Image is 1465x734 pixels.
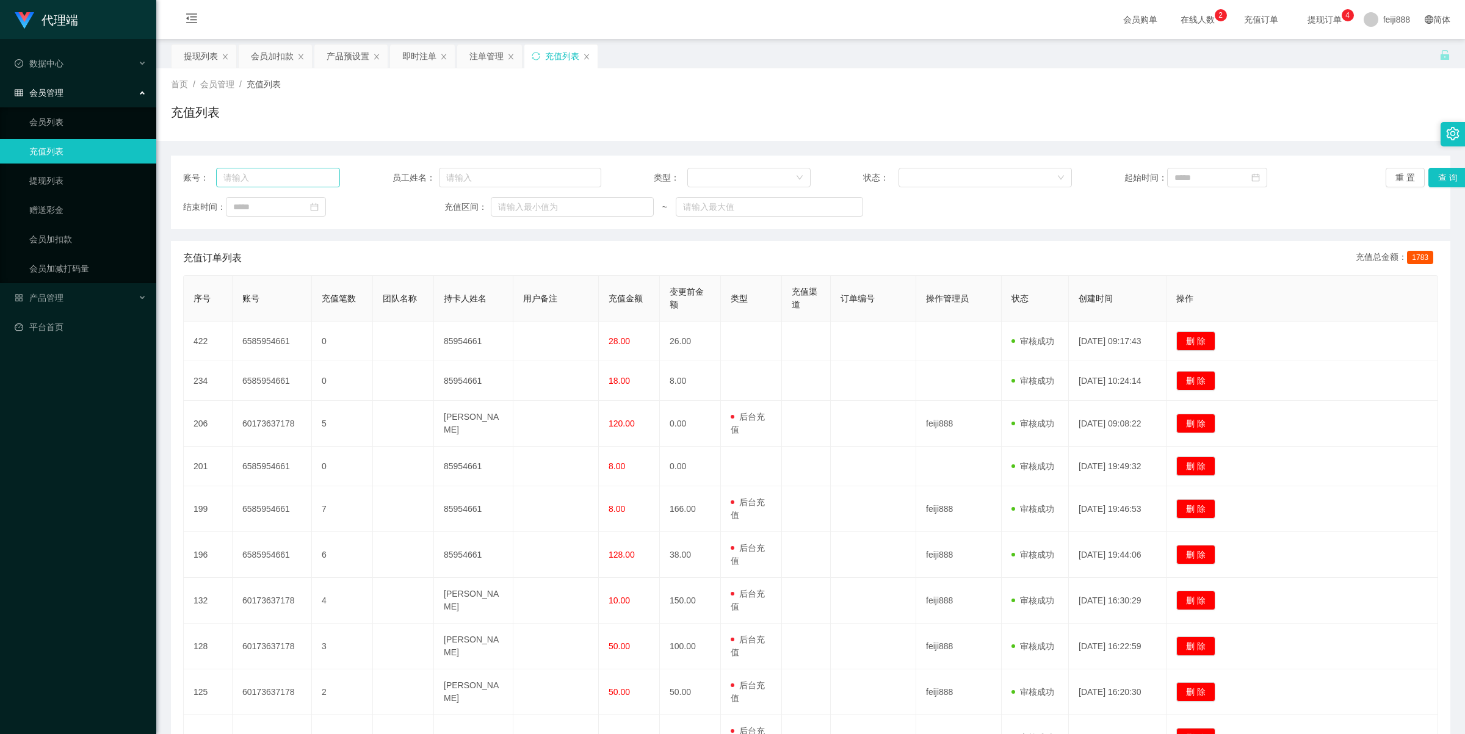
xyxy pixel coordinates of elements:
[1069,532,1167,578] td: [DATE] 19:44:06
[233,401,312,447] td: 60173637178
[1174,15,1221,24] span: 在线人数
[310,203,319,211] i: 图标: calendar
[184,447,233,486] td: 201
[731,680,765,703] span: 后台充值
[469,45,504,68] div: 注单管理
[1176,331,1215,351] button: 删 除
[440,53,447,60] i: 图标: close
[1079,293,1113,303] span: 创建时间
[434,322,513,361] td: 85954661
[312,361,373,401] td: 0
[660,447,721,486] td: 0.00
[841,293,875,303] span: 订单编号
[171,79,188,89] span: 首页
[434,532,513,578] td: 85954661
[383,293,417,303] span: 团队名称
[184,624,233,669] td: 128
[1011,641,1054,651] span: 审核成功
[1069,486,1167,532] td: [DATE] 19:46:53
[1176,499,1215,519] button: 删 除
[183,201,226,214] span: 结束时间：
[15,88,23,97] i: 图标: table
[660,578,721,624] td: 150.00
[327,45,369,68] div: 产品预设置
[1215,9,1227,21] sup: 2
[233,322,312,361] td: 6585954661
[444,293,487,303] span: 持卡人姓名
[312,532,373,578] td: 6
[233,447,312,486] td: 6585954661
[660,361,721,401] td: 8.00
[609,419,635,428] span: 120.00
[184,578,233,624] td: 132
[434,578,513,624] td: [PERSON_NAME]
[1176,636,1215,656] button: 删 除
[312,322,373,361] td: 0
[15,15,78,24] a: 代理端
[1251,173,1260,182] i: 图标: calendar
[183,171,216,184] span: 账号：
[916,486,1002,532] td: feiji888
[1407,251,1433,264] span: 1783
[507,53,515,60] i: 图标: close
[434,486,513,532] td: 85954661
[239,79,242,89] span: /
[1176,591,1215,610] button: 删 除
[1301,15,1348,24] span: 提现订单
[1356,251,1438,265] div: 充值总金额：
[1176,293,1193,303] span: 操作
[1425,15,1433,24] i: 图标: global
[916,624,1002,669] td: feiji888
[216,168,340,187] input: 请输入
[15,59,23,68] i: 图标: check-circle-o
[1011,687,1054,697] span: 审核成功
[233,532,312,578] td: 6585954661
[29,198,146,222] a: 赠送彩金
[1238,15,1284,24] span: 充值订单
[1176,414,1215,433] button: 删 除
[731,635,765,657] span: 后台充值
[731,293,748,303] span: 类型
[1069,578,1167,624] td: [DATE] 16:30:29
[15,59,63,68] span: 数据中心
[194,293,211,303] span: 序号
[796,174,803,182] i: 图标: down
[312,624,373,669] td: 3
[670,287,704,309] span: 变更前金额
[242,293,259,303] span: 账号
[609,641,630,651] span: 50.00
[15,293,23,302] i: 图标: appstore-o
[609,687,630,697] span: 50.00
[731,543,765,566] span: 后台充值
[1011,550,1054,559] span: 审核成功
[15,293,63,303] span: 产品管理
[1176,682,1215,702] button: 删 除
[233,624,312,669] td: 60173637178
[184,486,233,532] td: 199
[233,486,312,532] td: 6585954661
[1446,127,1460,140] i: 图标: setting
[660,669,721,715] td: 50.00
[609,376,630,386] span: 18.00
[42,1,78,40] h1: 代理端
[1386,168,1425,187] button: 重 置
[660,401,721,447] td: 0.00
[184,669,233,715] td: 125
[1345,9,1350,21] p: 4
[312,669,373,715] td: 2
[184,322,233,361] td: 422
[1011,336,1054,346] span: 审核成功
[15,88,63,98] span: 会员管理
[1069,361,1167,401] td: [DATE] 10:24:14
[1069,624,1167,669] td: [DATE] 16:22:59
[1069,322,1167,361] td: [DATE] 09:17:43
[1011,419,1054,428] span: 审核成功
[373,53,380,60] i: 图标: close
[233,361,312,401] td: 6585954661
[1011,293,1029,303] span: 状态
[251,45,294,68] div: 会员加扣款
[609,504,625,514] span: 8.00
[660,532,721,578] td: 38.00
[1124,171,1167,184] span: 起始时间：
[434,447,513,486] td: 85954661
